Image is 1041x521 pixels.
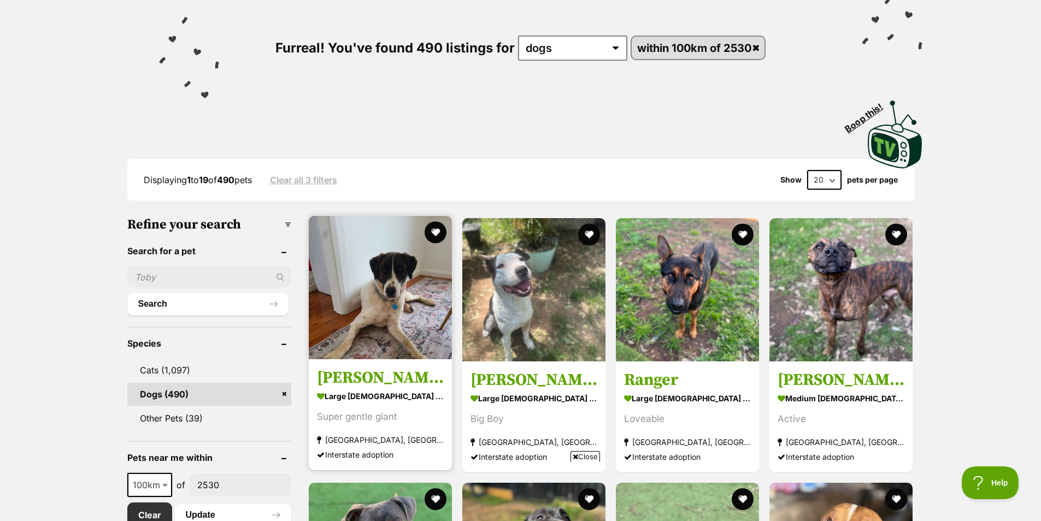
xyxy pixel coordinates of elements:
[868,101,922,168] img: PetRescue TV logo
[309,359,452,470] a: [PERSON_NAME] large [DEMOGRAPHIC_DATA] Dog Super gentle giant [GEOGRAPHIC_DATA], [GEOGRAPHIC_DATA...
[843,95,893,134] span: Boop this!
[470,412,597,426] div: Big Boy
[127,407,291,430] a: Other Pets (39)
[127,246,291,256] header: Search for a pet
[578,224,600,245] button: favourite
[470,435,597,449] strong: [GEOGRAPHIC_DATA], [GEOGRAPHIC_DATA]
[624,390,751,406] strong: large [DEMOGRAPHIC_DATA] Dog
[732,488,754,510] button: favourite
[632,37,764,59] a: within 100km of 2530
[847,175,898,184] label: pets per page
[778,390,904,406] strong: medium [DEMOGRAPHIC_DATA] Dog
[462,361,605,472] a: [PERSON_NAME] large [DEMOGRAPHIC_DATA] Dog Big Boy [GEOGRAPHIC_DATA], [GEOGRAPHIC_DATA] Interstat...
[127,383,291,406] a: Dogs (490)
[199,174,208,185] strong: 19
[780,175,802,184] span: Show
[322,466,720,516] iframe: Advertisement
[886,224,908,245] button: favourite
[778,412,904,426] div: Active
[127,267,291,288] input: Toby
[886,488,908,510] button: favourite
[778,370,904,390] h3: [PERSON_NAME]
[317,388,444,404] strong: large [DEMOGRAPHIC_DATA] Dog
[127,293,289,315] button: Search
[462,218,605,361] img: Ken - American Staffordshire Terrier Dog
[270,175,337,185] a: Clear all 3 filters
[127,473,172,497] span: 100km
[470,370,597,390] h3: [PERSON_NAME]
[128,477,171,493] span: 100km
[778,435,904,449] strong: [GEOGRAPHIC_DATA], [GEOGRAPHIC_DATA]
[217,174,234,185] strong: 490
[624,449,751,464] div: Interstate adoption
[425,221,446,243] button: favourite
[144,174,252,185] span: Displaying to of pets
[127,359,291,382] a: Cats (1,097)
[868,91,922,171] a: Boop this!
[616,361,759,472] a: Ranger large [DEMOGRAPHIC_DATA] Dog Loveable [GEOGRAPHIC_DATA], [GEOGRAPHIC_DATA] Interstate adop...
[470,449,597,464] div: Interstate adoption
[317,447,444,462] div: Interstate adoption
[177,478,185,491] span: of
[309,216,452,359] img: Reyner - Anatolian Shepherd Dog x Bull Arab Dog
[190,475,291,495] input: postcode
[317,432,444,447] strong: [GEOGRAPHIC_DATA], [GEOGRAPHIC_DATA]
[962,466,1019,499] iframe: Help Scout Beacon - Open
[470,390,597,406] strong: large [DEMOGRAPHIC_DATA] Dog
[769,361,913,472] a: [PERSON_NAME] medium [DEMOGRAPHIC_DATA] Dog Active [GEOGRAPHIC_DATA], [GEOGRAPHIC_DATA] Interstat...
[127,338,291,348] header: Species
[624,435,751,449] strong: [GEOGRAPHIC_DATA], [GEOGRAPHIC_DATA]
[778,449,904,464] div: Interstate adoption
[616,218,759,361] img: Ranger - German Shepherd Dog x Australian Kelpie Dog
[127,217,291,232] h3: Refine your search
[624,412,751,426] div: Loveable
[317,367,444,388] h3: [PERSON_NAME]
[571,451,600,462] span: Close
[317,409,444,424] div: Super gentle giant
[769,218,913,361] img: Tucker - Staffordshire Bull Terrier Dog
[624,370,751,390] h3: Ranger
[187,174,191,185] strong: 1
[732,224,754,245] button: favourite
[127,453,291,463] header: Pets near me within
[275,40,515,56] span: Furreal! You've found 490 listings for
